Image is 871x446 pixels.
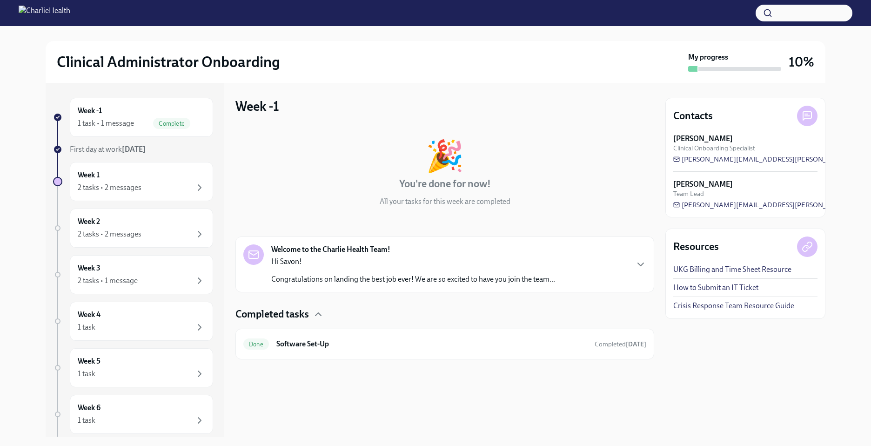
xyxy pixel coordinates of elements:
[78,216,100,227] h6: Week 2
[243,341,269,348] span: Done
[380,196,510,207] p: All your tasks for this week are completed
[78,118,134,128] div: 1 task • 1 message
[78,170,100,180] h6: Week 1
[53,98,213,137] a: Week -11 task • 1 messageComplete
[78,403,100,413] h6: Week 6
[53,209,213,248] a: Week 22 tasks • 2 messages
[271,244,390,255] strong: Welcome to the Charlie Health Team!
[688,52,728,62] strong: My progress
[19,6,70,20] img: CharlieHealth
[53,144,213,155] a: First day at work[DATE]
[426,141,464,171] div: 🎉
[595,340,646,349] span: September 15th, 2025 17:40
[673,189,704,198] span: Team Lead
[235,98,279,115] h3: Week -1
[78,276,138,286] div: 2 tasks • 1 message
[271,274,555,284] p: Congratulations on landing the best job ever! We are so excited to have you join the team...
[70,145,146,154] span: First day at work
[53,162,213,201] a: Week 12 tasks • 2 messages
[78,229,141,239] div: 2 tasks • 2 messages
[673,264,791,275] a: UKG Billing and Time Sheet Resource
[673,301,794,311] a: Crisis Response Team Resource Guide
[78,106,102,116] h6: Week -1
[276,339,587,349] h6: Software Set-Up
[78,415,95,426] div: 1 task
[53,302,213,341] a: Week 41 task
[673,109,713,123] h4: Contacts
[153,120,190,127] span: Complete
[789,54,814,70] h3: 10%
[122,145,146,154] strong: [DATE]
[595,340,646,348] span: Completed
[235,307,309,321] h4: Completed tasks
[673,240,719,254] h4: Resources
[78,322,95,332] div: 1 task
[673,144,755,153] span: Clinical Onboarding Specialist
[78,310,100,320] h6: Week 4
[673,283,758,293] a: How to Submit an IT Ticket
[271,257,555,267] p: Hi Savon!
[235,307,654,321] div: Completed tasks
[53,348,213,387] a: Week 51 task
[78,369,95,379] div: 1 task
[673,134,733,144] strong: [PERSON_NAME]
[626,340,646,348] strong: [DATE]
[399,177,491,191] h4: You're done for now!
[57,53,280,71] h2: Clinical Administrator Onboarding
[78,356,100,366] h6: Week 5
[243,337,646,351] a: DoneSoftware Set-UpCompleted[DATE]
[673,179,733,189] strong: [PERSON_NAME]
[53,255,213,294] a: Week 32 tasks • 1 message
[53,395,213,434] a: Week 61 task
[78,182,141,193] div: 2 tasks • 2 messages
[78,263,100,273] h6: Week 3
